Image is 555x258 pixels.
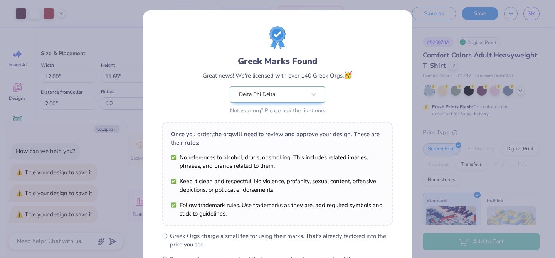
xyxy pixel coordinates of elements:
[203,70,352,81] div: Great news! We're licensed with over 140 Greek Orgs.
[344,71,352,80] span: 🥳
[238,55,318,67] div: Greek Marks Found
[171,201,384,218] li: Follow trademark rules. Use trademarks as they are, add required symbols and stick to guidelines.
[230,106,325,115] div: Not your org? Please pick the right one.
[171,177,384,194] li: Keep it clean and respectful. No violence, profanity, sexual content, offensive depictions, or po...
[269,26,286,49] img: License badge
[171,153,384,170] li: No references to alcohol, drugs, or smoking. This includes related images, phrases, and brands re...
[171,130,384,147] div: Once you order, the org will need to review and approve your design. These are their rules:
[170,232,393,249] span: Greek Orgs charge a small fee for using their marks. That’s already factored into the price you see.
